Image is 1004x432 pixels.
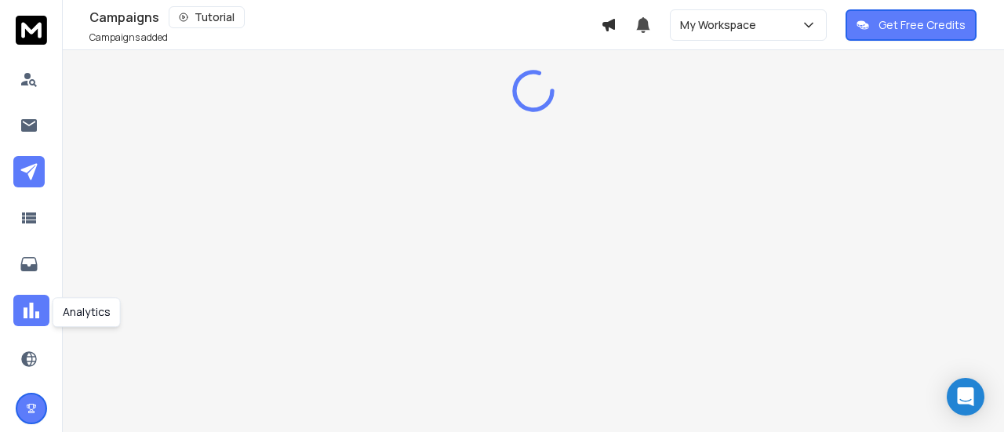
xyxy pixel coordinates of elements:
p: Campaigns added [89,31,168,44]
button: Tutorial [169,6,245,28]
button: Get Free Credits [846,9,977,41]
div: Campaigns [89,6,601,28]
p: My Workspace [680,17,762,33]
div: Open Intercom Messenger [947,378,984,416]
p: Get Free Credits [878,17,966,33]
div: Analytics [53,297,121,327]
